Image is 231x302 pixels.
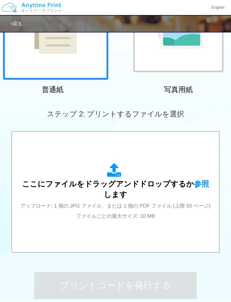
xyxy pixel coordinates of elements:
[47,110,184,118] span: ステップ 2: プリントするファイルを選択
[20,203,211,219] span: アップロード: 1 個の JPG ファイル、または 1 個の PDF ファイル (上限 50 ページ) ファイルごとの最大サイズ: 10 MB
[34,272,197,299] button: プリントコードを発行する
[11,21,22,26] a: 戻る
[126,86,231,94] h2: 写真用紙
[194,180,209,188] span: 参照
[22,180,209,199] span: ここにファイルをドラッグアンドドロップするか します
